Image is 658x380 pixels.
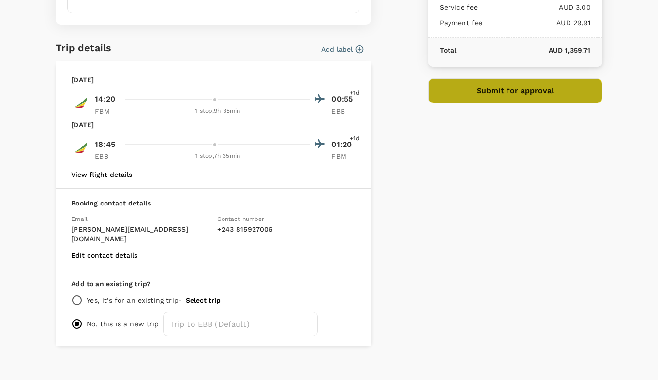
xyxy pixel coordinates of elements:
div: 1 stop , 7h 35min [125,151,310,161]
h6: Trip details [56,40,111,56]
p: No, this is a new trip [87,319,159,329]
img: ET [71,138,90,158]
p: 18:45 [95,139,115,150]
p: EBB [331,106,356,116]
span: Contact number [217,216,264,222]
p: AUD 29.91 [482,18,590,28]
p: Total [440,45,457,55]
p: 00:55 [331,93,356,105]
p: AUD 3.00 [478,2,590,12]
input: Trip to EBB (Default) [163,312,318,336]
div: 1 stop , 9h 35min [125,106,310,116]
p: + 243 815927006 [217,224,356,234]
p: EBB [95,151,119,161]
p: 01:20 [331,139,356,150]
p: [DATE] [71,120,94,130]
span: +1d [350,134,359,144]
button: Select trip [186,296,221,304]
img: ET [71,93,90,113]
p: Service fee [440,2,478,12]
p: Booking contact details [71,198,356,208]
p: Payment fee [440,18,483,28]
p: [PERSON_NAME][EMAIL_ADDRESS][DOMAIN_NAME] [71,224,209,244]
p: [DATE] [71,75,94,85]
span: Email [71,216,88,222]
button: Edit contact details [71,251,137,259]
button: View flight details [71,171,132,178]
p: Yes, it's for an existing trip - [87,295,182,305]
button: Submit for approval [428,78,602,103]
p: FBM [95,106,119,116]
p: 14:20 [95,93,115,105]
span: +1d [350,88,359,98]
p: Add to an existing trip? [71,279,356,289]
p: FBM [331,151,356,161]
button: Add label [321,44,363,54]
p: AUD 1,359.71 [456,45,590,55]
